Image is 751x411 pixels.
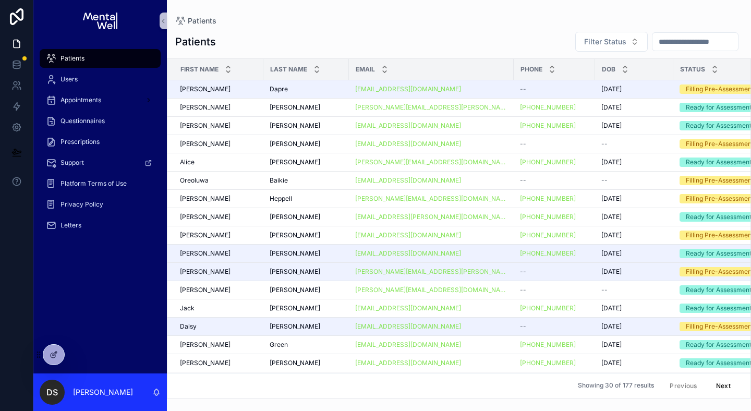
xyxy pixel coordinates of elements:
span: First Name [180,65,219,74]
a: [DATE] [601,195,667,203]
span: -- [601,140,608,148]
a: [PHONE_NUMBER] [520,213,576,221]
a: [PHONE_NUMBER] [520,249,589,258]
a: -- [520,322,589,331]
a: [DATE] [601,85,667,93]
span: [PERSON_NAME] [180,195,231,203]
a: [EMAIL_ADDRESS][DOMAIN_NAME] [355,176,461,185]
a: [PERSON_NAME] [180,286,257,294]
a: Support [40,153,161,172]
a: [EMAIL_ADDRESS][DOMAIN_NAME] [355,341,461,349]
a: [EMAIL_ADDRESS][DOMAIN_NAME] [355,122,461,130]
a: [PERSON_NAME] [180,103,257,112]
span: Status [680,65,705,74]
a: [PHONE_NUMBER] [520,304,589,312]
span: [PERSON_NAME] [270,122,320,130]
span: Filter Status [584,37,626,47]
span: [PERSON_NAME] [180,268,231,276]
a: -- [520,85,589,93]
a: [PERSON_NAME][EMAIL_ADDRESS][DOMAIN_NAME] [355,158,507,166]
span: Daisy [180,322,197,331]
img: App logo [83,13,117,29]
span: [DATE] [601,213,622,221]
button: Next [709,378,738,394]
a: Appointments [40,91,161,110]
span: [PERSON_NAME] [180,231,231,239]
a: [PERSON_NAME][EMAIL_ADDRESS][DOMAIN_NAME] [355,286,507,294]
a: [PERSON_NAME][EMAIL_ADDRESS][PERSON_NAME][DOMAIN_NAME] [355,268,507,276]
a: [DATE] [601,341,667,349]
a: -- [520,286,589,294]
a: -- [520,268,589,276]
a: [EMAIL_ADDRESS][DOMAIN_NAME] [355,231,507,239]
a: [PHONE_NUMBER] [520,231,589,239]
a: [PHONE_NUMBER] [520,213,589,221]
span: Platform Terms of Use [60,179,127,188]
h1: Patients [175,34,216,49]
a: [PERSON_NAME] [270,359,343,367]
a: [PERSON_NAME] [270,103,343,112]
a: [DATE] [601,213,667,221]
span: -- [520,322,526,331]
a: [PERSON_NAME] [270,268,343,276]
a: -- [520,140,589,148]
span: Green [270,341,288,349]
span: [PERSON_NAME] [180,341,231,349]
span: -- [601,176,608,185]
span: Last Name [270,65,307,74]
a: [PERSON_NAME] [270,249,343,258]
span: Heppell [270,195,292,203]
a: [EMAIL_ADDRESS][DOMAIN_NAME] [355,341,507,349]
span: [DATE] [601,85,622,93]
a: [PERSON_NAME] [180,359,257,367]
a: [PERSON_NAME] [270,122,343,130]
span: Users [60,75,78,83]
span: [DATE] [601,341,622,349]
a: [EMAIL_ADDRESS][DOMAIN_NAME] [355,122,507,130]
span: Email [356,65,375,74]
span: Dapre [270,85,288,93]
a: [DATE] [601,158,667,166]
span: [PERSON_NAME] [270,249,320,258]
a: [PHONE_NUMBER] [520,158,589,166]
a: Dapre [270,85,343,93]
a: [PERSON_NAME] [270,231,343,239]
a: -- [520,176,589,185]
a: Privacy Policy [40,195,161,214]
a: [DATE] [601,359,667,367]
a: [PERSON_NAME] [180,213,257,221]
a: [EMAIL_ADDRESS][DOMAIN_NAME] [355,322,507,331]
a: [EMAIL_ADDRESS][DOMAIN_NAME] [355,140,461,148]
span: Privacy Policy [60,200,103,209]
span: [PERSON_NAME] [180,122,231,130]
span: Oreoluwa [180,176,209,185]
span: Jack [180,304,195,312]
span: [DATE] [601,268,622,276]
span: -- [520,286,526,294]
span: Letters [60,221,81,229]
a: [DATE] [601,268,667,276]
a: [PERSON_NAME] [270,304,343,312]
span: Alice [180,158,195,166]
a: [EMAIL_ADDRESS][DOMAIN_NAME] [355,85,507,93]
span: [PERSON_NAME] [270,158,320,166]
a: [DATE] [601,231,667,239]
a: [EMAIL_ADDRESS][DOMAIN_NAME] [355,85,461,93]
span: [PERSON_NAME] [270,286,320,294]
span: [PERSON_NAME] [180,359,231,367]
a: [EMAIL_ADDRESS][DOMAIN_NAME] [355,359,507,367]
a: Oreoluwa [180,176,257,185]
a: [EMAIL_ADDRESS][DOMAIN_NAME] [355,176,507,185]
a: [PERSON_NAME] [180,122,257,130]
a: [PHONE_NUMBER] [520,341,589,349]
a: Jack [180,304,257,312]
span: Prescriptions [60,138,100,146]
a: [PERSON_NAME] [180,341,257,349]
span: -- [601,286,608,294]
a: [PHONE_NUMBER] [520,359,576,367]
a: [PERSON_NAME][EMAIL_ADDRESS][DOMAIN_NAME] [355,195,507,203]
span: [PERSON_NAME] [270,140,320,148]
span: Baikie [270,176,288,185]
span: [PERSON_NAME] [270,322,320,331]
span: [PERSON_NAME] [180,249,231,258]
